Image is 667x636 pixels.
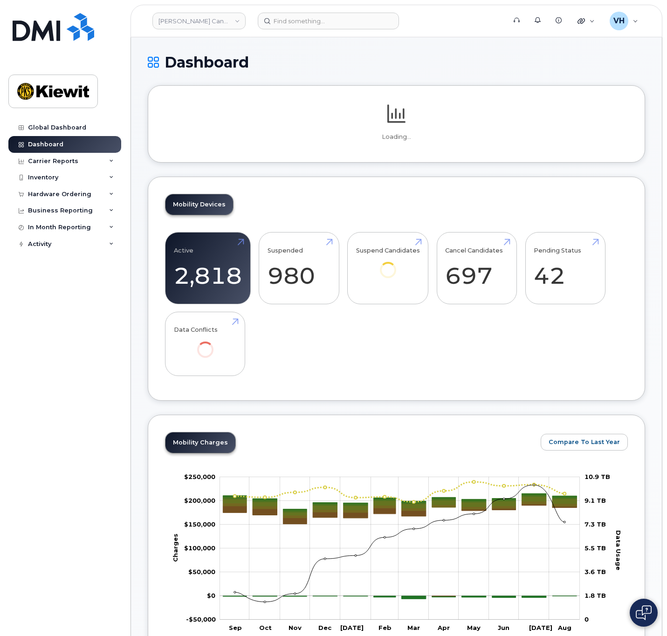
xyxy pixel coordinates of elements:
[174,317,237,370] a: Data Conflicts
[379,624,392,631] tspan: Feb
[184,473,215,480] tspan: $250,000
[188,568,215,575] tspan: $50,000
[584,520,606,528] tspan: 7.3 TB
[584,615,589,623] tspan: 0
[289,624,302,631] tspan: Nov
[186,615,216,623] tspan: -$50,000
[584,544,606,552] tspan: 5.5 TB
[172,533,179,562] tspan: Charges
[584,568,606,575] tspan: 3.6 TB
[549,438,620,446] span: Compare To Last Year
[584,497,606,504] tspan: 9.1 TB
[268,238,330,299] a: Suspended 980
[184,473,215,480] g: $0
[186,615,216,623] g: $0
[165,133,628,141] p: Loading...
[184,497,215,504] tspan: $200,000
[529,624,553,631] tspan: [DATE]
[557,624,571,631] tspan: Aug
[188,568,215,575] g: $0
[356,238,420,291] a: Suspend Candidates
[468,624,481,631] tspan: May
[184,544,215,552] g: $0
[534,238,597,299] a: Pending Status 42
[541,434,628,451] button: Compare To Last Year
[584,473,610,480] tspan: 10.9 TB
[229,624,242,631] tspan: Sep
[184,520,215,528] g: $0
[259,624,272,631] tspan: Oct
[148,54,645,70] h1: Dashboard
[165,194,233,215] a: Mobility Devices
[319,624,332,631] tspan: Dec
[184,520,215,528] tspan: $150,000
[184,497,215,504] g: $0
[165,432,235,453] a: Mobility Charges
[615,530,622,570] tspan: Data Usage
[498,624,510,631] tspan: Jun
[184,544,215,552] tspan: $100,000
[584,592,606,599] tspan: 1.8 TB
[438,624,450,631] tspan: Apr
[445,238,508,299] a: Cancel Candidates 697
[408,624,420,631] tspan: Mar
[341,624,364,631] tspan: [DATE]
[174,238,242,299] a: Active 2,818
[636,605,652,620] img: Open chat
[207,592,215,599] tspan: $0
